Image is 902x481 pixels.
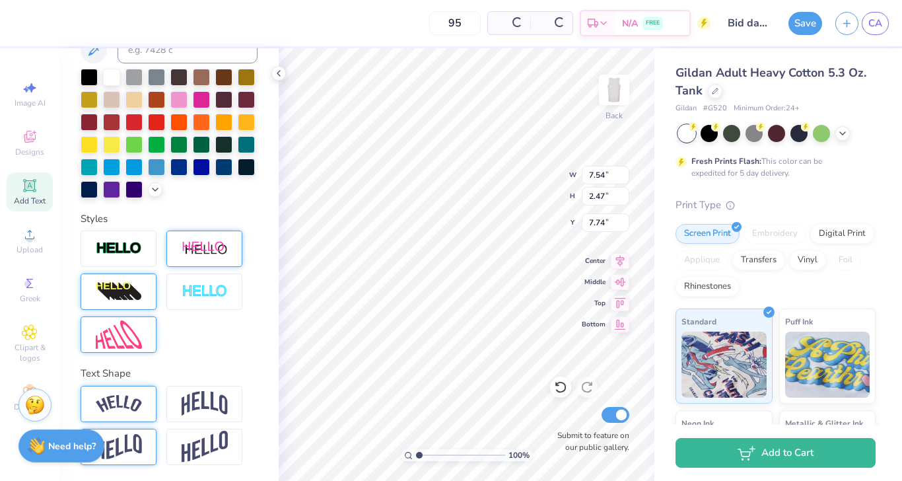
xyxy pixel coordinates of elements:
[96,395,142,413] img: Arc
[717,10,782,36] input: Untitled Design
[550,429,629,453] label: Submit to feature on our public gallery.
[788,12,822,35] button: Save
[429,11,481,35] input: – –
[868,16,882,31] span: CA
[601,77,627,103] img: Back
[582,320,606,329] span: Bottom
[182,431,228,463] img: Rise
[96,320,142,349] img: Free Distort
[676,103,697,114] span: Gildan
[14,402,46,412] span: Decorate
[17,244,43,255] span: Upload
[622,17,638,30] span: N/A
[582,277,606,287] span: Middle
[691,155,854,179] div: This color can be expedited for 5 day delivery.
[182,391,228,416] img: Arch
[676,198,876,213] div: Print Type
[830,250,861,270] div: Foil
[96,434,142,460] img: Flag
[15,147,44,157] span: Designs
[676,438,876,468] button: Add to Cart
[676,277,740,297] div: Rhinestones
[14,196,46,206] span: Add Text
[81,366,258,381] div: Text Shape
[182,284,228,299] img: Negative Space
[676,65,866,98] span: Gildan Adult Heavy Cotton 5.3 Oz. Tank
[681,332,767,398] img: Standard
[81,211,258,227] div: Styles
[48,440,96,453] strong: Need help?
[703,103,727,114] span: # G520
[681,416,714,430] span: Neon Ink
[681,314,716,328] span: Standard
[862,12,889,35] a: CA
[732,250,785,270] div: Transfers
[15,98,46,108] span: Image AI
[789,250,826,270] div: Vinyl
[182,240,228,257] img: Shadow
[676,224,740,244] div: Screen Print
[785,416,863,430] span: Metallic & Glitter Ink
[810,224,874,244] div: Digital Print
[691,156,761,166] strong: Fresh Prints Flash:
[118,37,258,63] input: e.g. 7428 c
[734,103,800,114] span: Minimum Order: 24 +
[646,18,660,28] span: FREE
[508,449,530,461] span: 100 %
[582,256,606,266] span: Center
[20,293,40,304] span: Greek
[744,224,806,244] div: Embroidery
[606,110,623,122] div: Back
[785,332,870,398] img: Puff Ink
[785,314,813,328] span: Puff Ink
[582,299,606,308] span: Top
[676,250,728,270] div: Applique
[96,241,142,256] img: Stroke
[7,342,53,363] span: Clipart & logos
[96,281,142,303] img: 3d Illusion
